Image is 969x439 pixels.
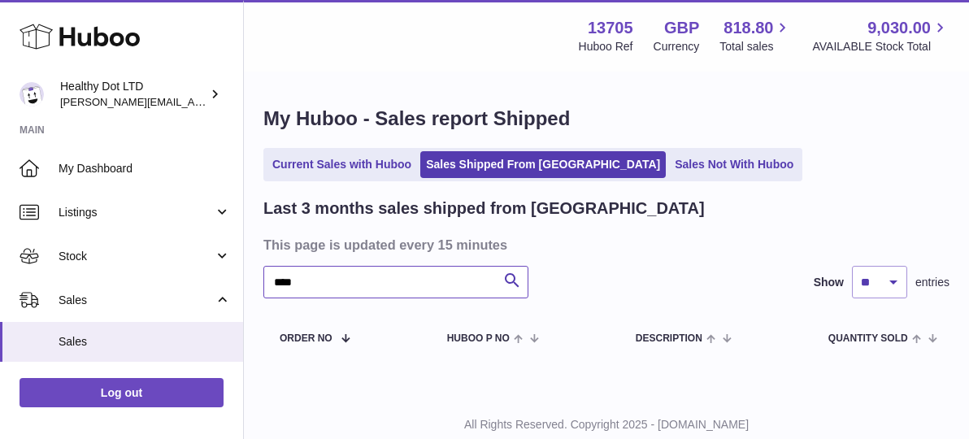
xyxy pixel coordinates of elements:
span: Add Manual Order [59,374,231,389]
span: [PERSON_NAME][EMAIL_ADDRESS][DOMAIN_NAME] [60,95,326,108]
span: Stock [59,249,214,264]
span: My Dashboard [59,161,231,176]
span: entries [915,275,949,290]
span: Listings [59,205,214,220]
span: Total sales [719,39,792,54]
a: Current Sales with Huboo [267,151,417,178]
a: Sales Shipped From [GEOGRAPHIC_DATA] [420,151,666,178]
a: Log out [20,378,224,407]
p: All Rights Reserved. Copyright 2025 - [DOMAIN_NAME] [257,417,956,432]
h1: My Huboo - Sales report Shipped [263,106,949,132]
span: 818.80 [723,17,773,39]
span: Sales [59,293,214,308]
h2: Last 3 months sales shipped from [GEOGRAPHIC_DATA] [263,198,705,219]
h3: This page is updated every 15 minutes [263,236,945,254]
a: Sales Not With Huboo [669,151,799,178]
span: Order No [280,333,332,344]
span: Sales [59,334,231,350]
span: Huboo P no [447,333,510,344]
div: Currency [654,39,700,54]
span: Quantity Sold [828,333,908,344]
a: 9,030.00 AVAILABLE Stock Total [812,17,949,54]
span: Description [636,333,702,344]
span: AVAILABLE Stock Total [812,39,949,54]
strong: GBP [664,17,699,39]
strong: 13705 [588,17,633,39]
label: Show [814,275,844,290]
div: Healthy Dot LTD [60,79,206,110]
a: 818.80 Total sales [719,17,792,54]
span: 9,030.00 [867,17,931,39]
img: Dorothy@healthydot.com [20,82,44,106]
div: Huboo Ref [579,39,633,54]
